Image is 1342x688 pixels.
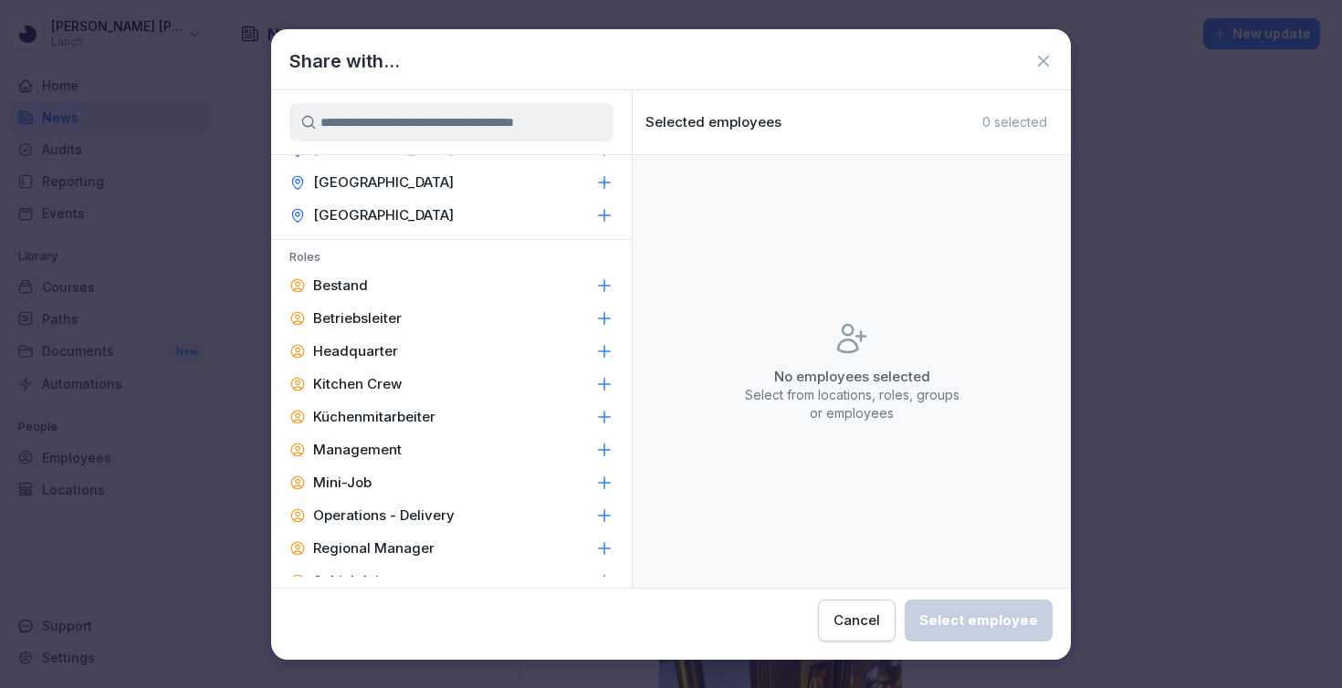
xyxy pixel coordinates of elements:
p: Küchenmitarbeiter [313,408,435,426]
p: Schichtleiter [313,572,397,590]
button: Cancel [818,599,896,641]
p: Select from locations, roles, groups or employees [742,386,961,422]
div: Cancel [834,610,880,631]
p: [GEOGRAPHIC_DATA] [313,206,454,224]
div: Select employee [919,610,1038,631]
button: Select employee [905,599,1053,641]
p: Roles [271,249,632,269]
p: Bestand [313,276,368,295]
p: Betriebsleiter [313,309,402,328]
p: Regional Manager [313,539,435,558]
h1: Share with... [289,47,400,75]
p: Selected employees [645,114,781,130]
p: Mini-Job [313,474,372,492]
p: Headquarter [313,342,398,360]
p: No employees selected [742,368,961,386]
p: Kitchen Crew [313,375,402,393]
p: Operations - Delivery [313,506,455,525]
p: Management [313,441,402,459]
p: 0 selected [982,114,1047,130]
p: [GEOGRAPHIC_DATA] [313,173,454,192]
